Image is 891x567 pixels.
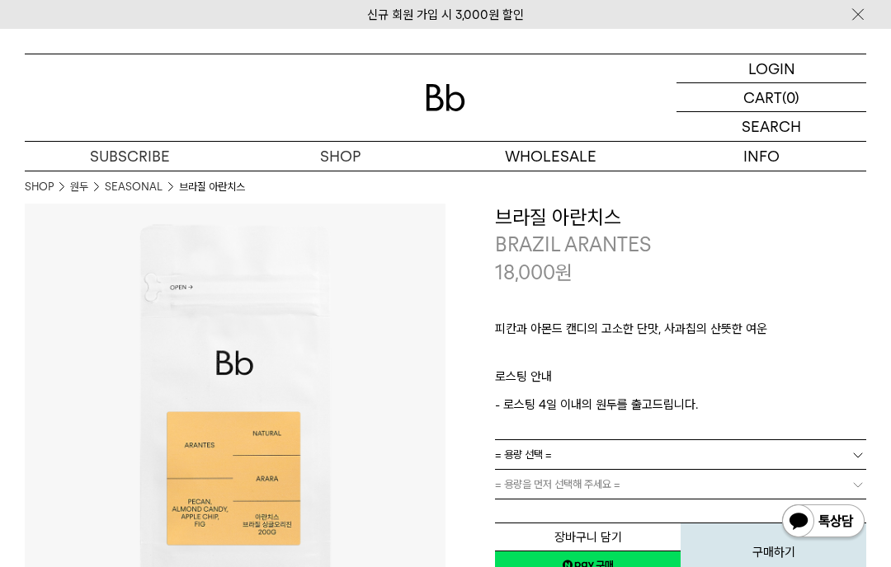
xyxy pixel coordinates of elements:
[495,204,866,232] h3: 브라질 아란치스
[495,522,681,551] button: 장바구니 담기
[25,179,54,195] a: SHOP
[495,319,866,347] p: 피칸과 아몬드 캔디의 고소한 단맛, 사과칩의 산뜻한 여운
[743,83,782,111] p: CART
[676,83,866,112] a: CART (0)
[367,7,524,22] a: 신규 회원 가입 시 3,000원 할인
[780,503,866,542] img: 카카오톡 채널 1:1 채팅 버튼
[742,112,801,141] p: SEARCH
[495,367,866,395] p: 로스팅 안내
[782,83,799,111] p: (0)
[105,179,163,195] a: SEASONAL
[25,142,235,171] a: SUBSCRIBE
[495,470,620,499] span: = 용량을 먼저 선택해 주세요 =
[495,259,573,287] p: 18,000
[656,142,866,171] p: INFO
[70,179,88,195] a: 원두
[426,84,465,111] img: 로고
[179,179,245,195] li: 브라질 아란치스
[555,260,573,284] span: 원
[748,54,795,82] p: LOGIN
[235,142,445,171] a: SHOP
[676,54,866,83] a: LOGIN
[495,395,866,415] p: - 로스팅 4일 이내의 원두를 출고드립니다.
[495,347,866,367] p: ㅤ
[495,440,552,469] span: = 용량 선택 =
[495,231,866,259] p: BRAZIL ARANTES
[445,142,656,171] p: WHOLESALE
